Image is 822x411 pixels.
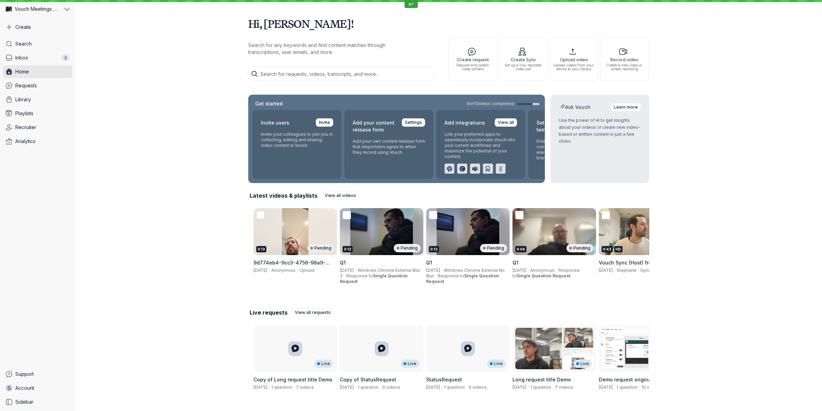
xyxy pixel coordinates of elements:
span: S [7,385,11,392]
div: Pending [307,244,334,252]
button: Create [3,21,72,33]
span: 9 of 13 steps completed [467,101,514,106]
a: Learn more [611,103,641,111]
span: Single Question Request [340,273,408,284]
a: SAccount [3,382,72,394]
span: Q1 [512,260,518,266]
h2: Add integrations [445,118,485,127]
span: Created by Stephane [426,385,440,390]
span: Home [15,68,29,75]
span: Q1 [340,260,346,266]
div: Vouch Meetings Demo [3,3,63,15]
span: · [555,268,558,273]
span: Created by Stephane [253,385,267,390]
span: · [434,273,438,279]
div: 0:13 [256,246,266,252]
span: · [267,385,271,390]
span: Requests [15,82,37,89]
span: Set up a live, recorded video call [502,63,545,71]
span: Invite [319,119,330,126]
span: Create [15,24,31,31]
span: Single Question Request [426,273,499,284]
div: Pending [566,244,593,252]
span: View all [498,119,514,126]
span: Response to [340,273,408,284]
span: · [636,268,640,273]
p: Invite your colleagues to join you in collecting, editing and sharing video content in Vouch. [261,132,333,148]
span: [DATE] [340,268,354,273]
span: Anonymous [530,268,555,273]
span: 7 videos [555,385,573,390]
span: Analytics [15,138,36,145]
span: View all requests [295,309,331,316]
div: Pending [480,244,507,252]
span: 0 videos [382,385,400,390]
span: · [296,268,299,273]
h1: Hi, [PERSON_NAME]! [248,14,649,33]
p: Enable your team to easily apply company branding & design elements to videos by setting up brand... [537,139,609,161]
span: Search [15,40,32,47]
span: Vouch Meetings Demo [15,6,59,13]
span: Demo request original [599,377,653,382]
span: Create Sync [502,57,545,62]
p: Search for any keywords and find content matches through transcriptions, user emails, and more. [248,42,415,56]
button: Create requestRequest and collect video content [449,38,498,81]
span: Stephane [617,268,636,273]
button: Record videoCreate a new video or screen recording [600,38,649,81]
h2: Get started [254,100,284,107]
span: Inbox [15,54,28,61]
span: 7 videos [296,385,314,390]
button: Vouch Meetings Demo avatarVouch Meetings Demo [3,3,72,15]
span: Created by Stephane [512,385,526,390]
span: Vouch Sync (Host) from [DATE] 2:24 pm [599,260,678,272]
button: Create SyncSet up a live, recorded video call [499,38,548,81]
span: 10 videos [641,385,661,390]
span: · [526,268,530,273]
span: 0 videos [469,385,487,390]
span: 9d774eb4-9cc3-4756-98a9-c05b9ad57268-1754006105349.webm [253,260,330,279]
span: Support [15,371,34,378]
a: Invite [316,118,333,127]
span: · [440,385,444,390]
span: · [354,268,358,273]
a: Home [3,65,72,78]
span: View all videos [325,192,356,199]
span: Response to [426,273,499,284]
span: Long request title Demo [512,377,571,382]
span: Create a new video or screen recording [603,63,646,71]
div: 0:04 [515,246,526,252]
span: Settings [405,119,422,126]
a: View all [495,118,517,127]
a: Recruiter [3,121,72,134]
p: Use the power of AI to get insights about your videos or create new video-based or written conten... [559,117,641,145]
a: Requests [3,79,72,92]
span: Library [15,96,31,103]
span: Playlists [15,110,33,117]
span: Sidebar [15,398,33,405]
span: · [267,268,271,273]
span: 1 question [444,385,465,390]
span: Account [15,385,34,392]
span: Created by Daniel Shein [599,385,613,390]
span: StatusRequest [426,377,462,382]
h3: 9d774eb4-9cc3-4756-98a9-c05b9ad57268-1754006105349.webm [253,259,337,266]
span: · [613,385,617,390]
div: 0:12 [429,246,439,252]
span: Single Question Request [517,273,570,278]
a: Sidebar [3,396,72,408]
span: Windows Chrome External No Blur [426,268,505,278]
span: · [354,385,358,390]
h2: Invite users [261,118,289,127]
a: 9of13steps completed [467,101,539,106]
a: Library [3,93,72,106]
span: · [613,268,617,273]
div: Pending [394,244,421,252]
a: Analytics [3,135,72,148]
span: · [465,385,469,390]
h2: Latest videos & playlists [250,192,318,199]
span: 1 question [271,385,292,390]
span: Upload [299,268,314,273]
span: Learn more [614,104,638,111]
span: · [378,385,382,390]
p: Add your own content release form that responders agree to when they record using Vouch. [353,139,425,155]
